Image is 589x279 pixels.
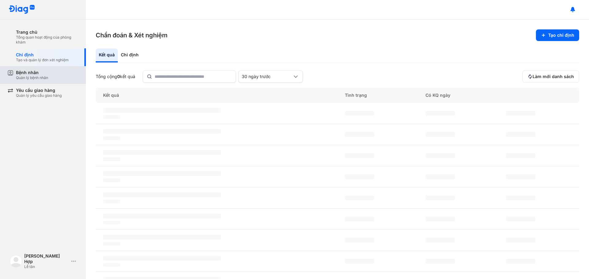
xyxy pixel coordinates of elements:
[425,217,455,221] span: ‌
[425,174,455,179] span: ‌
[16,88,62,93] div: Yêu cầu giao hàng
[418,88,499,103] div: Có KQ ngày
[345,238,374,243] span: ‌
[24,264,69,269] div: Lễ tân
[103,221,120,224] span: ‌
[103,115,120,119] span: ‌
[506,195,535,200] span: ‌
[118,48,142,62] div: Chỉ định
[96,48,118,62] div: Kết quả
[103,192,221,197] span: ‌
[506,153,535,158] span: ‌
[425,132,455,137] span: ‌
[425,111,455,116] span: ‌
[425,259,455,264] span: ‌
[345,111,374,116] span: ‌
[16,75,48,80] div: Quản lý bệnh nhân
[24,253,69,264] div: [PERSON_NAME] Hợp
[103,150,221,155] span: ‌
[103,171,221,176] span: ‌
[103,213,221,218] span: ‌
[506,174,535,179] span: ‌
[506,217,535,221] span: ‌
[506,259,535,264] span: ‌
[96,31,167,40] h3: Chẩn đoán & Xét nghiệm
[345,217,374,221] span: ‌
[103,242,120,246] span: ‌
[522,70,579,83] button: Làm mới danh sách
[103,200,120,203] span: ‌
[536,29,579,41] button: Tạo chỉ định
[9,5,35,14] img: logo
[103,136,120,140] span: ‌
[345,132,374,137] span: ‌
[506,238,535,243] span: ‌
[533,74,574,79] span: Làm mới danh sách
[16,70,48,75] div: Bệnh nhân
[103,108,221,113] span: ‌
[103,179,120,182] span: ‌
[16,58,69,62] div: Tạo và quản lý đơn xét nghiệm
[103,263,120,267] span: ‌
[242,74,292,79] div: 30 ngày trước
[425,238,455,243] span: ‌
[103,256,221,261] span: ‌
[117,74,120,79] span: 0
[10,255,22,267] img: logo
[96,74,135,79] div: Tổng cộng kết quả
[345,195,374,200] span: ‌
[337,88,418,103] div: Tình trạng
[16,29,79,35] div: Trang chủ
[103,235,221,239] span: ‌
[345,153,374,158] span: ‌
[425,195,455,200] span: ‌
[16,93,62,98] div: Quản lý yêu cầu giao hàng
[103,129,221,134] span: ‌
[16,52,69,58] div: Chỉ định
[506,111,535,116] span: ‌
[345,259,374,264] span: ‌
[425,153,455,158] span: ‌
[103,157,120,161] span: ‌
[96,88,337,103] div: Kết quả
[345,174,374,179] span: ‌
[16,35,79,45] div: Tổng quan hoạt động của phòng khám
[506,132,535,137] span: ‌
